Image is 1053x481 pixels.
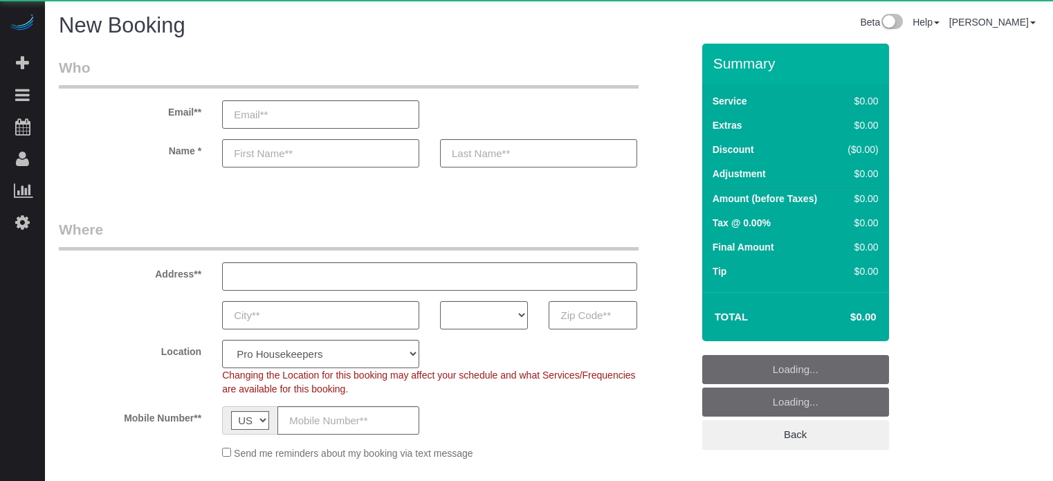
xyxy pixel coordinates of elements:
legend: Who [59,57,639,89]
a: Back [702,420,889,449]
div: $0.00 [842,192,879,206]
label: Extras [713,118,742,132]
div: $0.00 [842,167,879,181]
span: New Booking [59,13,185,37]
div: ($0.00) [842,143,879,156]
a: [PERSON_NAME] [949,17,1036,28]
img: Automaid Logo [8,14,36,33]
input: Zip Code** [549,301,637,329]
input: First Name** [222,139,419,167]
a: Help [913,17,940,28]
label: Service [713,94,747,108]
legend: Where [59,219,639,251]
h4: $0.00 [809,311,876,323]
label: Final Amount [713,240,774,254]
label: Discount [713,143,754,156]
h3: Summary [713,55,882,71]
label: Mobile Number** [48,406,212,425]
label: Amount (before Taxes) [713,192,817,206]
label: Tax @ 0.00% [713,216,771,230]
input: Last Name** [440,139,637,167]
label: Location [48,340,212,359]
label: Tip [713,264,727,278]
span: Changing the Location for this booking may affect your schedule and what Services/Frequencies are... [222,370,635,394]
label: Name * [48,139,212,158]
img: New interface [880,14,903,32]
div: $0.00 [842,264,879,278]
label: Adjustment [713,167,766,181]
span: Send me reminders about my booking via text message [234,448,473,459]
input: Mobile Number** [277,406,419,435]
a: Beta [860,17,903,28]
strong: Total [715,311,749,323]
div: $0.00 [842,118,879,132]
div: $0.00 [842,94,879,108]
div: $0.00 [842,240,879,254]
div: $0.00 [842,216,879,230]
